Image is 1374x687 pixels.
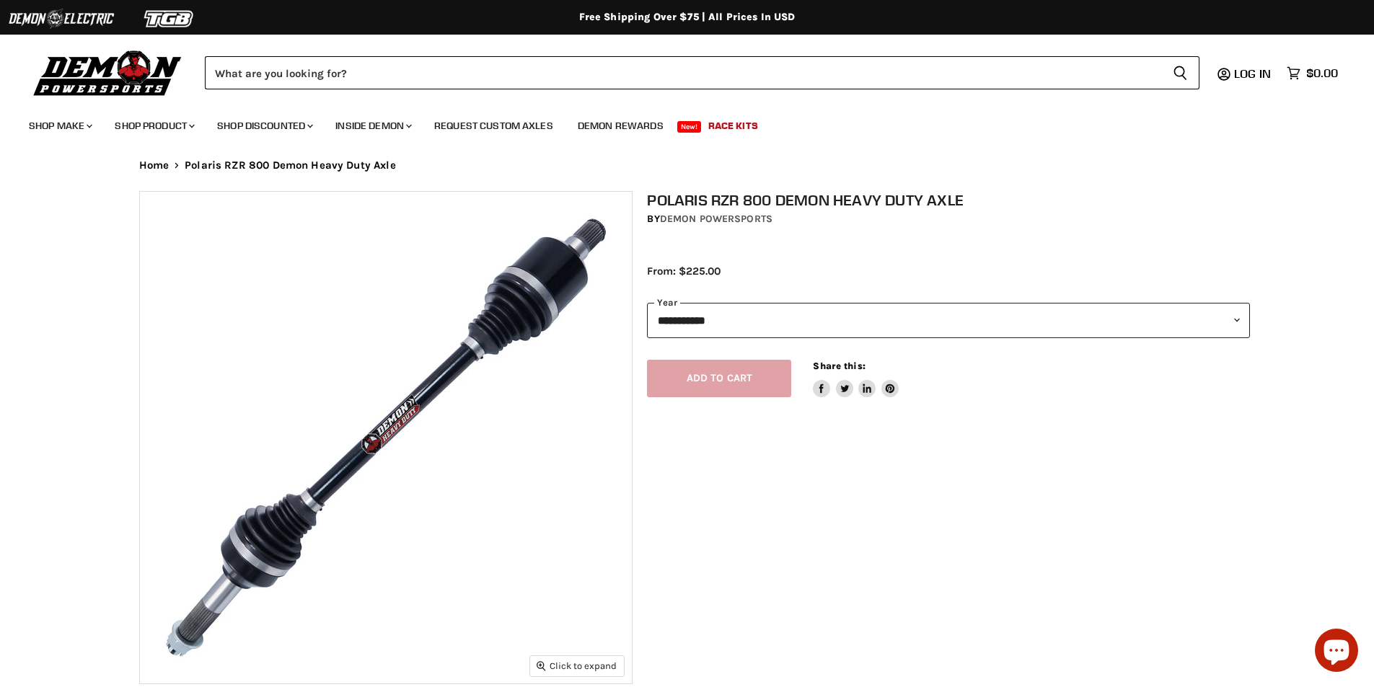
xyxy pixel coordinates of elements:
[205,56,1199,89] form: Product
[7,5,115,32] img: Demon Electric Logo 2
[1234,66,1271,81] span: Log in
[530,656,624,675] button: Click to expand
[660,213,772,225] a: Demon Powersports
[206,111,322,141] a: Shop Discounted
[205,56,1161,89] input: Search
[423,111,564,141] a: Request Custom Axles
[325,111,420,141] a: Inside Demon
[1280,63,1345,84] a: $0.00
[18,105,1334,141] ul: Main menu
[110,11,1264,24] div: Free Shipping Over $75 | All Prices In USD
[1306,66,1338,80] span: $0.00
[110,159,1264,172] nav: Breadcrumbs
[567,111,674,141] a: Demon Rewards
[677,121,702,133] span: New!
[647,303,1250,338] select: year
[115,5,224,32] img: TGB Logo 2
[185,159,396,172] span: Polaris RZR 800 Demon Heavy Duty Axle
[1228,67,1280,80] a: Log in
[697,111,769,141] a: Race Kits
[813,360,865,371] span: Share this:
[537,660,617,671] span: Click to expand
[647,265,721,278] span: From: $225.00
[140,192,632,683] img: IMAGE
[647,211,1250,227] div: by
[647,191,1250,209] h1: Polaris RZR 800 Demon Heavy Duty Axle
[1161,56,1199,89] button: Search
[813,360,899,398] aside: Share this:
[104,111,203,141] a: Shop Product
[1311,629,1362,675] inbox-online-store-chat: Shopify online store chat
[18,111,101,141] a: Shop Make
[139,159,169,172] a: Home
[29,47,187,98] img: Demon Powersports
